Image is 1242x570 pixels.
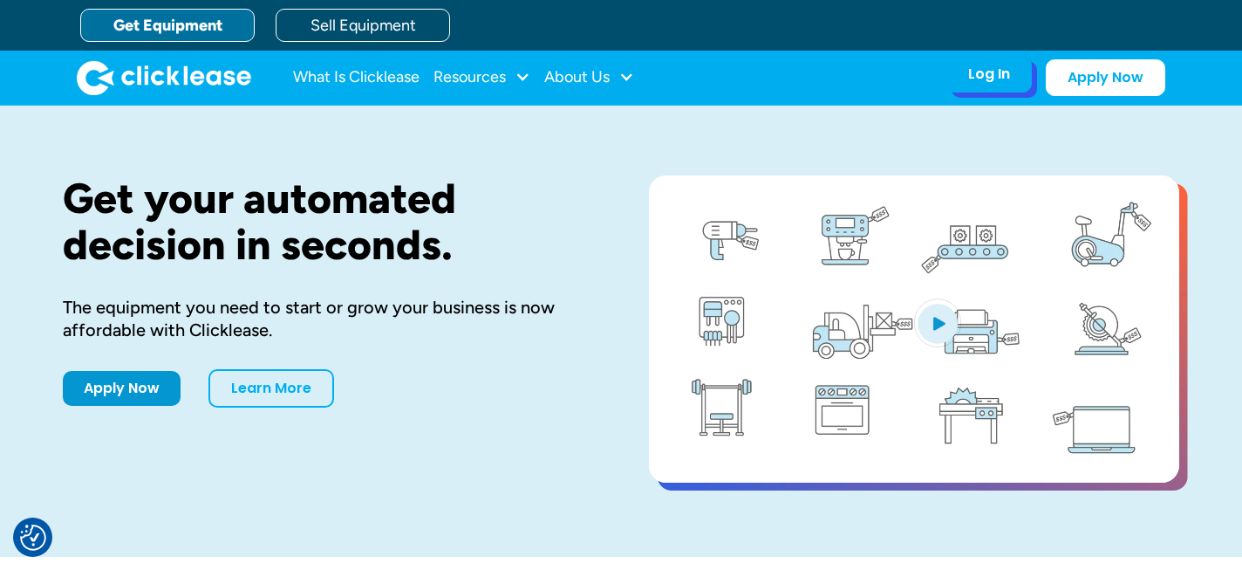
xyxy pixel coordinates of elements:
[649,175,1179,483] a: open lightbox
[293,60,420,95] a: What Is Clicklease
[433,60,530,95] div: Resources
[276,9,450,42] a: Sell Equipment
[20,525,46,551] img: Revisit consent button
[20,525,46,551] button: Consent Preferences
[80,9,255,42] a: Get Equipment
[968,65,1010,83] div: Log In
[77,60,251,95] a: home
[77,60,251,95] img: Clicklease logo
[1046,59,1165,96] a: Apply Now
[63,175,593,268] h1: Get your automated decision in seconds.
[63,371,181,406] a: Apply Now
[544,60,634,95] div: About Us
[208,369,334,408] a: Learn More
[63,296,593,341] div: The equipment you need to start or grow your business is now affordable with Clicklease.
[914,299,961,347] img: Blue play button logo on a light blue circular background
